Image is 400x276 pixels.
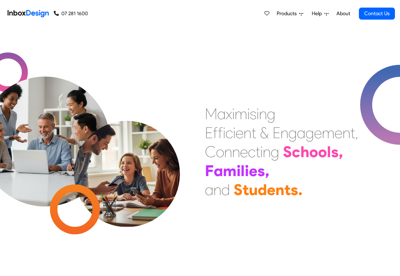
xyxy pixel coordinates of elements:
div: u [249,180,258,199]
a: About [335,7,352,20]
div: e [267,180,275,199]
div: a [205,180,213,199]
div: d [258,180,267,199]
div: , [339,142,343,161]
div: s [331,142,339,161]
div: C [205,142,216,161]
div: e [240,142,248,161]
span: Help [312,10,324,17]
div: s [257,161,265,180]
div: M [205,104,217,123]
div: n [280,123,288,142]
div: c [225,123,233,142]
div: d [221,180,230,199]
div: i [237,161,241,180]
a: 07 281 1600 [54,10,88,17]
div: E [205,123,213,142]
div: n [224,142,232,161]
div: i [256,104,259,123]
div: n [342,123,350,142]
div: i [247,104,250,123]
div: t [243,180,249,199]
div: i [223,123,225,142]
div: g [271,142,279,161]
div: f [218,123,223,142]
div: n [243,123,251,142]
div: a [297,123,305,142]
div: g [267,104,275,123]
img: parents_with_child.png [61,95,193,227]
div: F [205,161,214,180]
div: e [236,123,243,142]
div: o [318,142,327,161]
div: c [248,142,255,161]
a: Help [309,7,331,20]
div: g [288,123,297,142]
div: m [235,104,247,123]
div: t [350,123,355,142]
div: f [213,123,218,142]
div: . [298,180,303,199]
div: , [265,161,269,180]
div: i [260,142,263,161]
div: s [250,104,256,123]
div: e [314,123,322,142]
div: & [260,123,269,142]
div: Maximising Efficient & Engagement, Connecting Schools, Families, and Students. [205,104,358,199]
a: Products [274,7,306,20]
div: s [291,180,298,199]
div: t [255,142,260,161]
div: S [283,142,292,161]
div: m [223,161,237,180]
div: , [355,123,358,142]
div: l [327,142,331,161]
div: i [232,104,235,123]
div: e [249,161,257,180]
div: e [335,123,342,142]
a: Contact Us [359,8,395,20]
div: i [245,161,249,180]
div: c [292,142,300,161]
div: i [233,123,236,142]
div: S [234,180,243,199]
div: n [232,142,240,161]
div: n [213,180,221,199]
div: n [263,142,271,161]
div: n [275,180,284,199]
div: h [300,142,309,161]
div: a [214,161,223,180]
div: t [251,123,256,142]
div: o [216,142,224,161]
div: n [259,104,267,123]
div: x [226,104,232,123]
div: a [217,104,226,123]
div: E [273,123,280,142]
div: t [284,180,291,199]
div: o [309,142,318,161]
span: Products [277,10,299,17]
div: g [305,123,314,142]
div: m [322,123,335,142]
div: l [241,161,245,180]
